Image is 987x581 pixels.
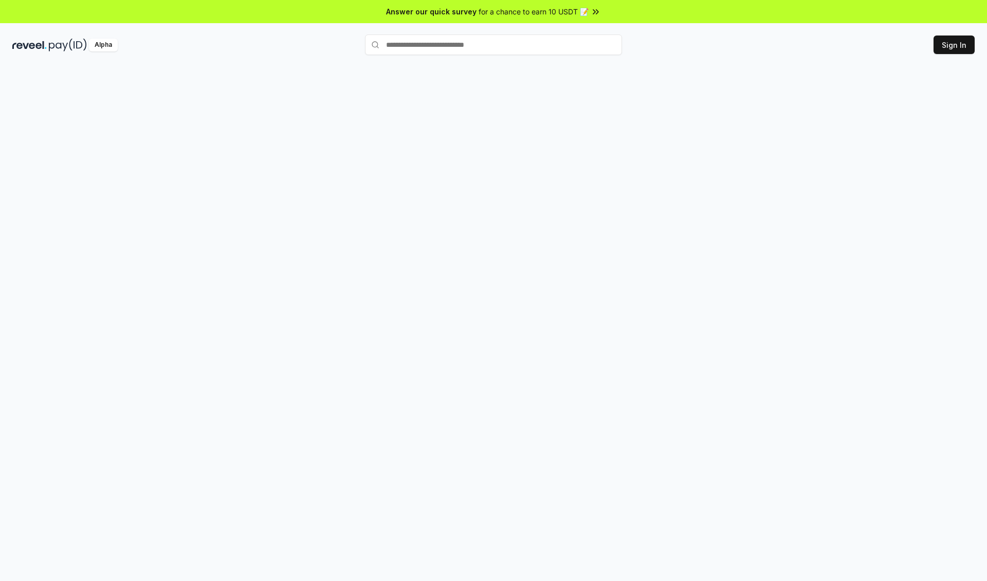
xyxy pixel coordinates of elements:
img: reveel_dark [12,39,47,51]
div: Alpha [89,39,118,51]
span: for a chance to earn 10 USDT 📝 [479,6,589,17]
button: Sign In [934,36,975,54]
span: Answer our quick survey [386,6,477,17]
img: pay_id [49,39,87,51]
